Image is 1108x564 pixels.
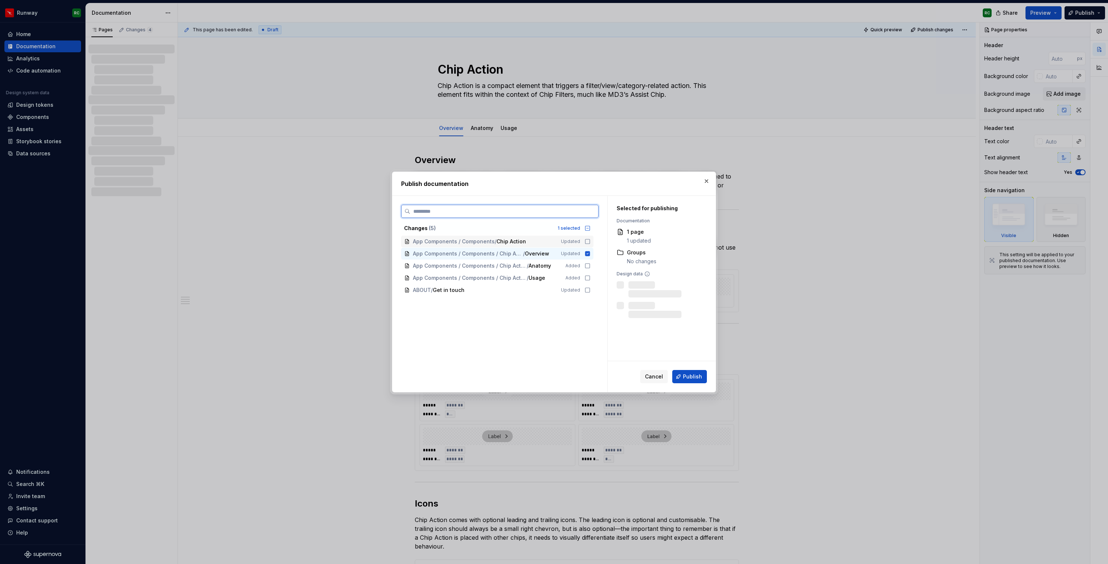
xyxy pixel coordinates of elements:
span: ABOUT [413,286,431,294]
span: Chip Action [497,238,526,245]
div: Groups [627,249,656,256]
span: Usage [529,274,545,282]
div: 1 page [627,228,651,236]
span: App Components / Components [413,238,495,245]
span: Overview [525,250,549,257]
div: Selected for publishing [617,205,703,212]
span: / [495,238,497,245]
div: Documentation [617,218,703,224]
span: App Components / Components / Chip Action [413,262,527,269]
button: Cancel [640,370,668,383]
span: Updated [561,251,580,257]
div: No changes [627,258,656,265]
div: Changes [404,225,553,232]
span: Get in touch [433,286,464,294]
span: Updated [561,239,580,244]
div: Design data [617,271,703,277]
span: Added [565,275,580,281]
span: / [527,262,529,269]
span: Added [565,263,580,269]
span: / [527,274,529,282]
span: / [431,286,433,294]
div: 1 selected [558,225,580,231]
span: Cancel [645,373,663,380]
span: App Components / Components / Chip Action [413,274,527,282]
h2: Publish documentation [401,179,707,188]
span: Updated [561,287,580,293]
span: Anatomy [529,262,551,269]
span: / [523,250,525,257]
span: ( 5 ) [429,225,436,231]
span: App Components / Components / Chip Action [413,250,523,257]
div: 1 updated [627,237,651,244]
button: Publish [672,370,707,383]
span: Publish [683,373,702,380]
